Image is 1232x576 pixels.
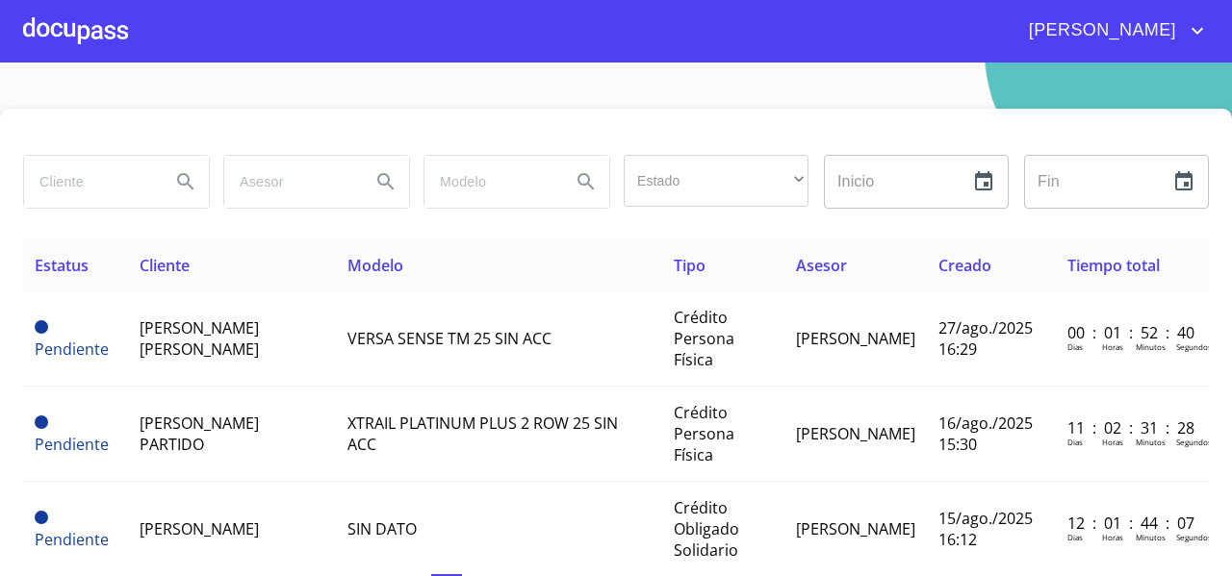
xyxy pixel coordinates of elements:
span: Pendiente [35,320,48,334]
span: 15/ago./2025 16:12 [938,508,1033,550]
span: Crédito Obligado Solidario [674,497,739,561]
div: ​ [624,155,808,207]
span: Modelo [347,255,403,276]
p: 11 : 02 : 31 : 28 [1067,417,1197,438]
span: VERSA SENSE TM 25 SIN ACC [347,328,552,349]
button: Search [363,159,409,205]
p: Horas [1102,437,1123,447]
p: 00 : 01 : 52 : 40 [1067,322,1197,343]
span: Tipo [674,255,706,276]
p: Horas [1102,341,1123,352]
button: Search [163,159,209,205]
p: Dias [1067,341,1083,352]
span: XTRAIL PLATINUM PLUS 2 ROW 25 SIN ACC [347,413,618,455]
span: SIN DATO [347,518,417,539]
p: Minutos [1136,341,1166,352]
p: Horas [1102,532,1123,542]
p: 12 : 01 : 44 : 07 [1067,513,1197,534]
input: search [24,156,155,208]
span: Crédito Persona Física [674,402,734,465]
span: Tiempo total [1067,255,1160,276]
span: [PERSON_NAME] PARTIDO [140,413,259,455]
span: Crédito Persona Física [674,307,734,370]
span: [PERSON_NAME] [796,423,915,444]
span: Pendiente [35,415,48,429]
p: Dias [1067,532,1083,542]
span: [PERSON_NAME] [140,518,259,539]
span: 16/ago./2025 15:30 [938,413,1033,455]
p: Minutos [1136,437,1166,447]
span: [PERSON_NAME] [796,518,915,539]
span: Pendiente [35,338,109,360]
button: Search [563,159,609,205]
p: Dias [1067,437,1083,447]
span: Cliente [140,255,190,276]
span: Pendiente [35,511,48,524]
span: [PERSON_NAME] [1014,15,1186,46]
input: search [424,156,555,208]
span: [PERSON_NAME] [796,328,915,349]
span: Creado [938,255,991,276]
span: 27/ago./2025 16:29 [938,317,1033,360]
span: Pendiente [35,434,109,455]
p: Segundos [1176,341,1212,352]
p: Segundos [1176,532,1212,542]
p: Minutos [1136,532,1166,542]
span: Estatus [35,255,89,276]
span: [PERSON_NAME] [PERSON_NAME] [140,317,259,360]
span: Pendiente [35,529,109,550]
span: Asesor [796,255,847,276]
button: account of current user [1014,15,1209,46]
p: Segundos [1176,437,1212,447]
input: search [224,156,355,208]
